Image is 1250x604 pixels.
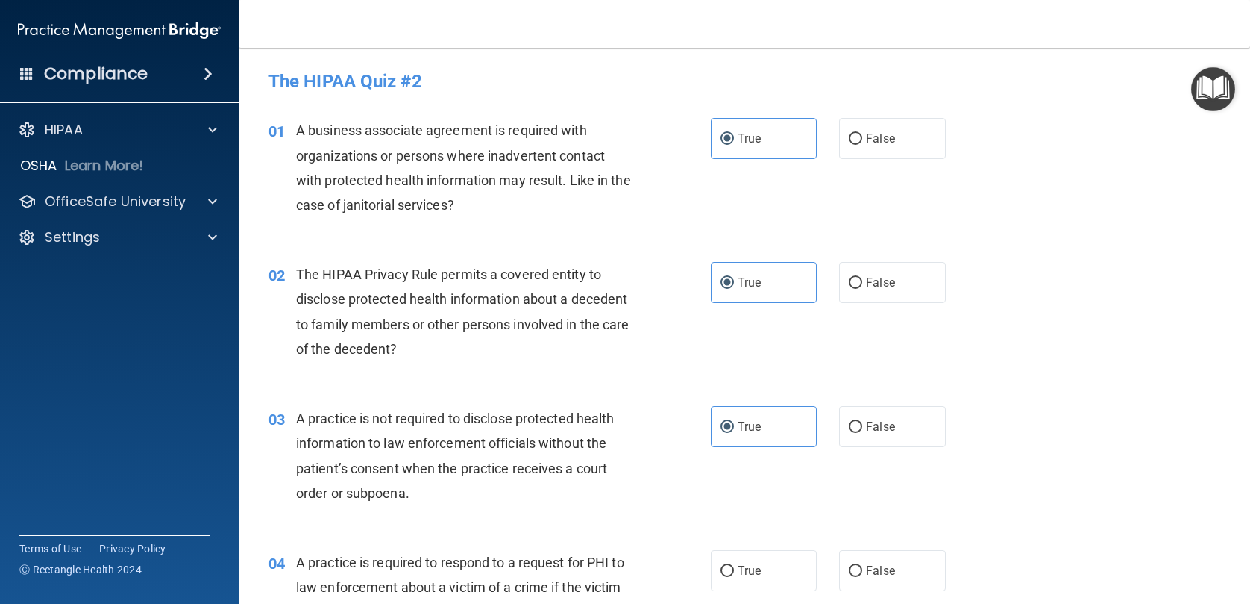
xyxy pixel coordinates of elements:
span: The HIPAA Privacy Rule permits a covered entity to disclose protected health information about a ... [296,267,629,357]
span: A practice is not required to disclose protected health information to law enforcement officials ... [296,411,615,501]
span: False [866,131,895,146]
span: False [866,564,895,578]
span: True [738,131,761,146]
input: False [849,566,862,577]
input: False [849,422,862,433]
span: 01 [268,122,285,140]
span: 02 [268,267,285,284]
a: Terms of Use [19,541,81,556]
span: Ⓒ Rectangle Health 2024 [19,562,142,577]
p: Settings [45,228,100,246]
span: False [866,420,895,434]
a: Settings [18,228,217,246]
span: A business associate agreement is required with organizations or persons where inadvertent contac... [296,122,631,213]
p: HIPAA [45,121,83,139]
input: True [720,134,734,145]
span: False [866,275,895,290]
a: Privacy Policy [99,541,166,556]
h4: The HIPAA Quiz #2 [268,72,1220,91]
p: OfficeSafe University [45,193,186,211]
a: OfficeSafe University [18,193,217,211]
input: False [849,278,862,289]
span: True [738,420,761,434]
input: True [720,278,734,289]
span: 04 [268,555,285,573]
input: True [720,566,734,577]
input: False [849,134,862,145]
p: Learn More! [65,157,144,175]
p: OSHA [20,157,57,175]
span: 03 [268,411,285,429]
span: True [738,564,761,578]
span: True [738,275,761,290]
h4: Compliance [44,63,148,84]
input: True [720,422,734,433]
button: Open Resource Center [1191,67,1235,111]
a: HIPAA [18,121,217,139]
img: PMB logo [18,16,221,46]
